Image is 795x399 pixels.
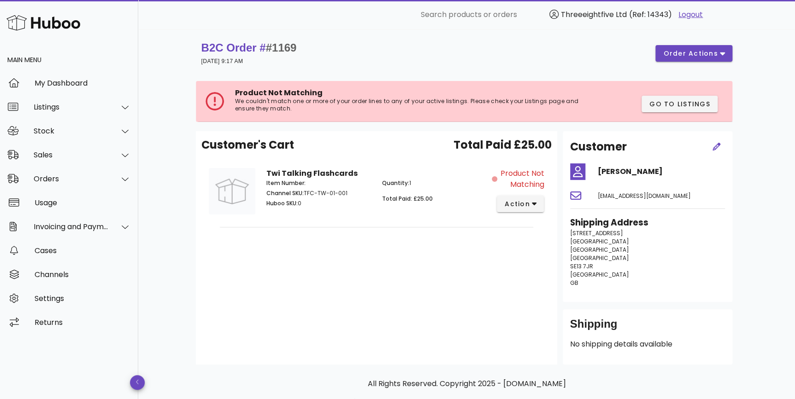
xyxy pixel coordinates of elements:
[561,9,627,20] span: Threeeightfive Ltd
[34,103,109,111] div: Listings
[663,49,718,58] span: order actions
[570,216,725,229] h3: Shipping Address
[6,13,80,33] img: Huboo Logo
[266,41,297,54] span: #1169
[504,199,530,209] span: action
[266,179,306,187] span: Item Number:
[499,168,544,190] span: Product Not Matching
[453,137,552,153] span: Total Paid £25.00
[201,41,297,54] strong: B2C Order #
[266,199,371,208] p: 0
[203,378,730,389] p: All Rights Reserved. Copyright 2025 - [DOMAIN_NAME]
[201,137,294,153] span: Customer's Cart
[570,317,725,339] div: Shipping
[266,168,358,179] strong: Twi Talking Flashcards
[570,254,629,262] span: [GEOGRAPHIC_DATA]
[35,318,131,327] div: Returns
[497,196,544,212] button: action
[34,222,109,231] div: Invoicing and Payments
[570,279,578,287] span: GB
[34,127,109,135] div: Stock
[382,195,432,202] span: Total Paid: £25.00
[629,9,672,20] span: (Ref: 14343)
[570,237,629,245] span: [GEOGRAPHIC_DATA]
[235,98,596,112] p: We couldn't match one or more of your order lines to any of your active listings. Please check yo...
[642,96,718,112] button: Go to Listings
[34,174,109,183] div: Orders
[678,9,703,20] a: Logout
[382,179,409,187] span: Quantity:
[35,270,131,279] div: Channels
[570,262,593,270] span: SE13 7JR
[266,189,304,197] span: Channel SKU:
[570,271,629,278] span: [GEOGRAPHIC_DATA]
[382,179,486,187] p: 1
[570,246,629,254] span: [GEOGRAPHIC_DATA]
[201,58,243,64] small: [DATE] 9:17 AM
[35,246,131,255] div: Cases
[655,45,732,62] button: order actions
[209,168,255,214] img: Product Image
[570,139,627,155] h2: Customer
[34,150,109,159] div: Sales
[235,87,323,98] span: Product Not Matching
[570,229,623,237] span: [STREET_ADDRESS]
[35,79,131,87] div: My Dashboard
[35,198,131,207] div: Usage
[266,189,371,197] p: TFC-TW-01-001
[598,166,725,177] h4: [PERSON_NAME]
[598,192,691,200] span: [EMAIL_ADDRESS][DOMAIN_NAME]
[266,199,298,207] span: Huboo SKU:
[35,294,131,303] div: Settings
[649,99,710,109] span: Go to Listings
[570,339,725,350] p: No shipping details available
